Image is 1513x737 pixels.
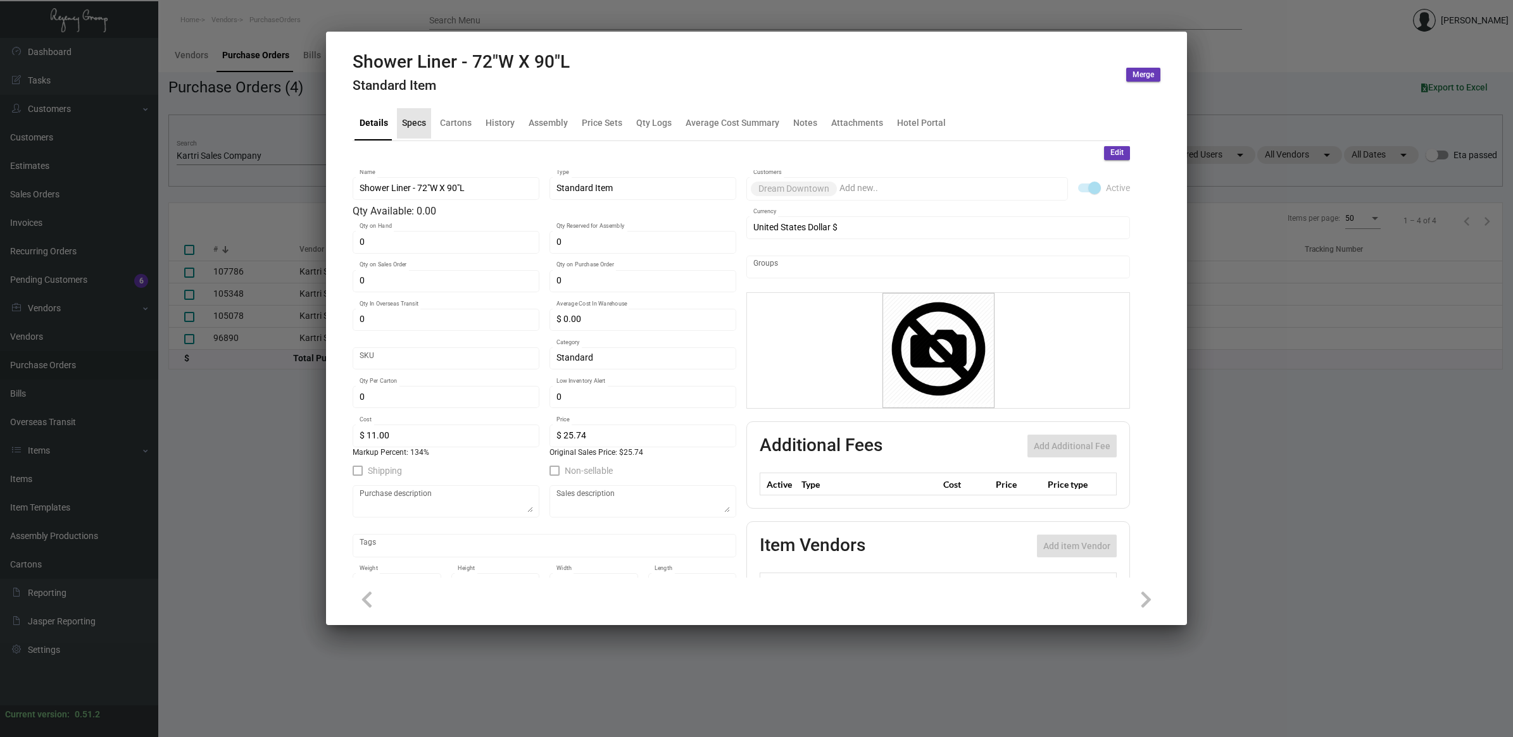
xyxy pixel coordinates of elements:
[360,116,388,130] div: Details
[353,204,736,219] div: Qty Available: 0.00
[993,473,1045,495] th: Price
[760,573,814,595] th: Preffered
[813,573,1008,595] th: Vendor
[1008,573,1116,595] th: SKU
[353,78,570,94] h4: Standard Item
[1027,435,1117,457] button: Add Additional Fee
[75,708,100,721] div: 0.51.2
[897,116,946,130] div: Hotel Portal
[368,463,402,478] span: Shipping
[686,116,779,130] div: Average Cost Summary
[760,535,865,557] h2: Item Vendors
[798,473,940,495] th: Type
[353,51,570,73] h2: Shower Liner - 72"W X 90"L
[1043,541,1110,551] span: Add item Vendor
[839,183,1062,194] input: Add new..
[753,262,1124,272] input: Add new..
[1045,473,1102,495] th: Price type
[582,116,622,130] div: Price Sets
[760,473,799,495] th: Active
[1034,441,1110,451] span: Add Additional Fee
[1037,535,1117,557] button: Add item Vendor
[1133,70,1154,80] span: Merge
[751,182,837,196] mat-chip: Dream Downtown
[636,116,672,130] div: Qty Logs
[793,116,817,130] div: Notes
[760,435,882,457] h2: Additional Fees
[486,116,515,130] div: History
[5,708,70,721] div: Current version:
[402,116,426,130] div: Specs
[440,116,472,130] div: Cartons
[1110,147,1124,158] span: Edit
[831,116,883,130] div: Attachments
[1104,146,1130,160] button: Edit
[565,463,613,478] span: Non-sellable
[1126,68,1160,82] button: Merge
[1106,180,1130,195] span: Active
[940,473,992,495] th: Cost
[529,116,568,130] div: Assembly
